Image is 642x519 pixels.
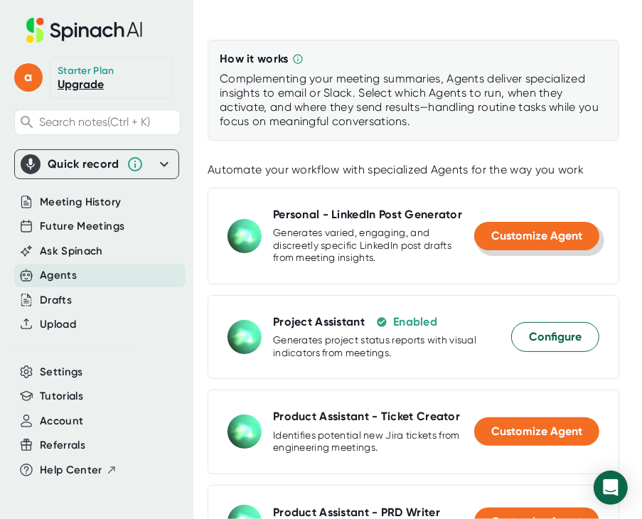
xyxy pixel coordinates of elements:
div: Enabled [393,315,437,329]
img: Product Assistant - Ticket Creator [228,414,262,449]
button: Ask Spinach [40,243,103,259]
div: How it works [220,52,289,66]
div: Identifies potential new Jira tickets from engineering meetings. [273,429,474,454]
a: Upgrade [58,77,104,91]
button: Customize Agent [474,222,599,250]
span: Help Center [40,462,102,478]
span: Configure [529,328,582,346]
button: Meeting History [40,194,121,210]
button: Future Meetings [40,218,124,235]
div: Open Intercom Messenger [594,471,628,505]
div: Product Assistant - Ticket Creator [273,410,460,424]
button: Configure [511,322,599,352]
span: a [14,63,43,92]
div: Project Assistant [273,315,365,329]
button: Tutorials [40,388,83,405]
img: Personal - LinkedIn Post Generator [228,219,262,253]
div: Personal - LinkedIn Post Generator [273,208,462,222]
button: Help Center [40,462,117,478]
div: Generates varied, engaging, and discreetly specific LinkedIn post drafts from meeting insights. [273,227,474,264]
img: Project Assistant [228,320,262,354]
button: Settings [40,364,83,380]
span: Customize Agent [491,229,582,242]
button: Agents [40,267,77,284]
svg: Complementing your meeting summaries, Agents deliver specialized insights to email or Slack. Sele... [292,53,304,65]
button: Upload [40,316,76,333]
div: Generates project status reports with visual indicators from meetings. [273,334,511,359]
button: Account [40,413,83,429]
div: Starter Plan [58,65,114,77]
span: Search notes (Ctrl + K) [39,115,150,129]
button: Referrals [40,437,85,454]
button: Drafts [40,292,72,309]
div: Complementing your meeting summaries, Agents deliver specialized insights to email or Slack. Sele... [220,72,607,129]
div: Quick record [48,157,119,171]
span: Customize Agent [491,424,582,438]
div: Automate your workflow with specialized Agents for the way you work [208,163,619,177]
div: Quick record [21,150,173,178]
button: Customize Agent [474,417,599,446]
